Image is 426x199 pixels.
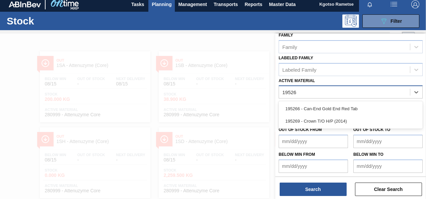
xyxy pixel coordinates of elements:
h1: Stock [7,17,99,25]
label: Out of Stock from [279,127,322,132]
label: Below Min from [279,152,315,157]
span: Tasks [130,0,145,8]
input: mm/dd/yyyy [279,135,348,148]
label: Labeled Family [279,56,313,60]
div: List Vision [390,32,402,45]
input: mm/dd/yyyy [353,135,423,148]
input: mm/dd/yyyy [353,159,423,173]
div: Labeled Family [282,67,316,72]
img: Logout [411,0,419,8]
label: Below Min to [353,152,383,157]
span: Planning [152,0,171,8]
button: Filter [362,14,419,28]
span: Reports [244,0,262,8]
div: 195269 - Crown T/O H/P (2014) [279,115,423,127]
img: TNhmsLtSVTkK8tSr43FrP2fwEKptu5GPRR3wAAAABJRU5ErkJggg== [9,1,41,7]
span: Master Data [269,0,295,8]
div: Programming: no user selected [342,14,359,28]
label: Out of Stock to [353,127,390,132]
label: Family [279,33,293,38]
div: Card Vision [402,32,415,45]
span: Filter [390,18,402,24]
span: Transports [214,0,238,8]
input: mm/dd/yyyy [279,159,348,173]
img: userActions [390,0,398,8]
label: Active Material [279,78,315,83]
div: 195266 - Can-End Gold End Red Tab [279,103,423,115]
div: Family [282,44,297,50]
span: Management [178,0,207,8]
